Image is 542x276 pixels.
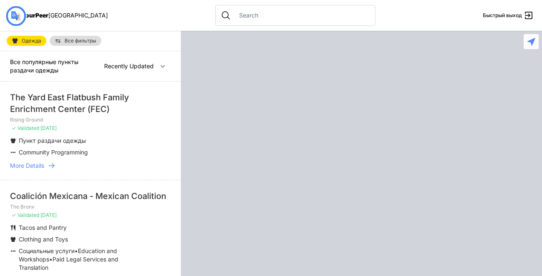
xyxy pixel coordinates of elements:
[7,36,46,46] a: Одежда
[48,12,108,19] span: [GEOGRAPHIC_DATA]
[10,162,171,170] a: More Details
[12,212,39,218] span: ✓ Validated
[10,117,171,123] p: Rising Ground
[19,247,75,254] span: Социальные услуги
[49,256,52,263] span: •
[12,125,39,131] span: ✓ Validated
[10,92,171,115] div: The Yard East Flatbush Family Enrichment Center (FEC)
[10,204,171,210] p: The Bronx
[19,256,118,271] span: Paid Legal Services and Translation
[10,190,171,202] div: Coalición Mexicana - Mexican Coalition
[22,13,108,18] a: YourPeer[GEOGRAPHIC_DATA]
[19,149,88,156] span: Community Programming
[50,36,101,46] a: Все фильтры
[10,58,78,74] span: Все популярные пункты раздачи одежды
[483,12,522,19] span: Быстрый выход
[19,224,67,231] span: Tacos and Pantry
[40,212,57,218] span: [DATE]
[10,162,44,170] span: More Details
[65,38,96,43] span: Все фильтры
[75,247,78,254] span: •
[19,137,86,144] span: Пункт раздачи одежды
[22,38,41,43] span: Одежда
[234,11,370,20] input: Search
[483,10,534,20] a: Быстрый выход
[19,236,68,243] span: Clothing and Toys
[40,125,57,131] span: [DATE]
